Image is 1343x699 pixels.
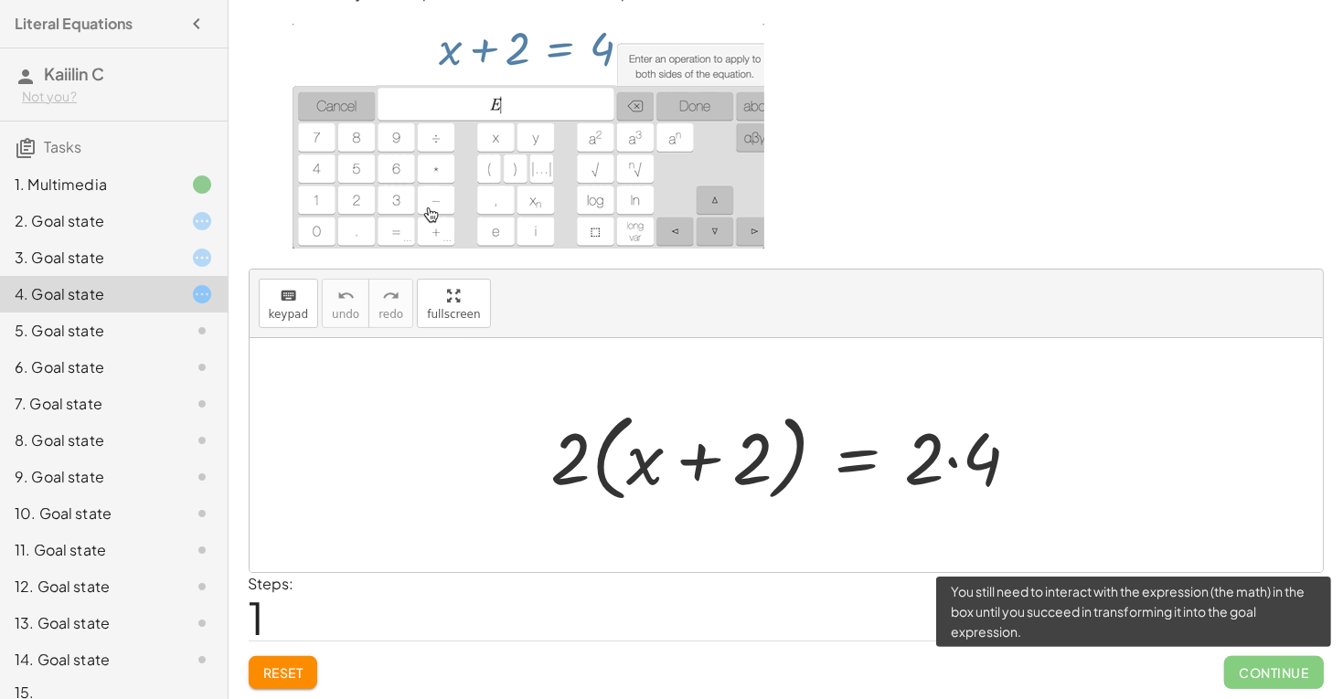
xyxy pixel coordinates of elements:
[191,247,213,269] i: Task started.
[293,24,764,249] img: e256af34d3a4bef511c9807a38e2ee9fa22f091e05be5a6d54e558bb7be714a6.gif
[15,283,162,305] div: 4. Goal state
[332,308,359,321] span: undo
[322,279,369,328] button: undoundo
[191,174,213,196] i: Task finished.
[269,308,309,321] span: keypad
[249,656,318,689] button: Reset
[15,539,162,561] div: 11. Goal state
[15,649,162,671] div: 14. Goal state
[15,13,133,35] h4: Literal Equations
[191,210,213,232] i: Task started.
[15,210,162,232] div: 2. Goal state
[191,466,213,488] i: Task not started.
[191,320,213,342] i: Task not started.
[191,283,213,305] i: Task started.
[280,285,297,307] i: keyboard
[378,308,403,321] span: redo
[15,320,162,342] div: 5. Goal state
[263,664,304,681] span: Reset
[15,174,162,196] div: 1. Multimedia
[249,589,265,645] span: 1
[191,649,213,671] i: Task not started.
[22,88,213,106] div: Not you?
[15,612,162,634] div: 13. Goal state
[191,393,213,415] i: Task not started.
[15,576,162,598] div: 12. Goal state
[427,308,480,321] span: fullscreen
[249,574,294,593] label: Steps:
[337,285,355,307] i: undo
[382,285,400,307] i: redo
[417,279,490,328] button: fullscreen
[368,279,413,328] button: redoredo
[191,356,213,378] i: Task not started.
[15,247,162,269] div: 3. Goal state
[15,466,162,488] div: 9. Goal state
[191,503,213,524] i: Task not started.
[15,356,162,378] div: 6. Goal state
[15,429,162,451] div: 8. Goal state
[191,429,213,451] i: Task not started.
[44,137,81,156] span: Tasks
[191,612,213,634] i: Task not started.
[259,279,319,328] button: keyboardkeypad
[15,393,162,415] div: 7. Goal state
[44,63,104,84] span: Kaiilin C
[15,503,162,524] div: 10. Goal state
[191,576,213,598] i: Task not started.
[191,539,213,561] i: Task not started.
